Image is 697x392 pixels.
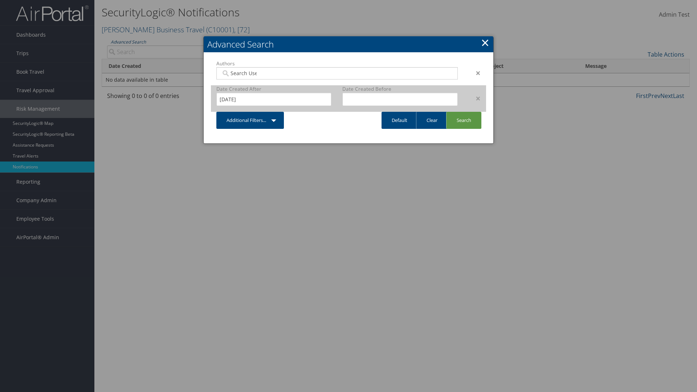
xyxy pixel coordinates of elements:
div: × [463,94,486,103]
a: Additional Filters... [216,112,284,129]
a: Default [382,112,417,129]
input: Search Users [221,70,262,77]
label: Date Created Before [342,85,457,93]
h2: Advanced Search [204,36,493,52]
div: × [463,69,486,77]
a: Clear [416,112,448,129]
label: Date Created After [216,85,331,93]
a: Search [446,112,481,129]
a: Close [481,35,489,50]
label: Authors [216,60,458,67]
